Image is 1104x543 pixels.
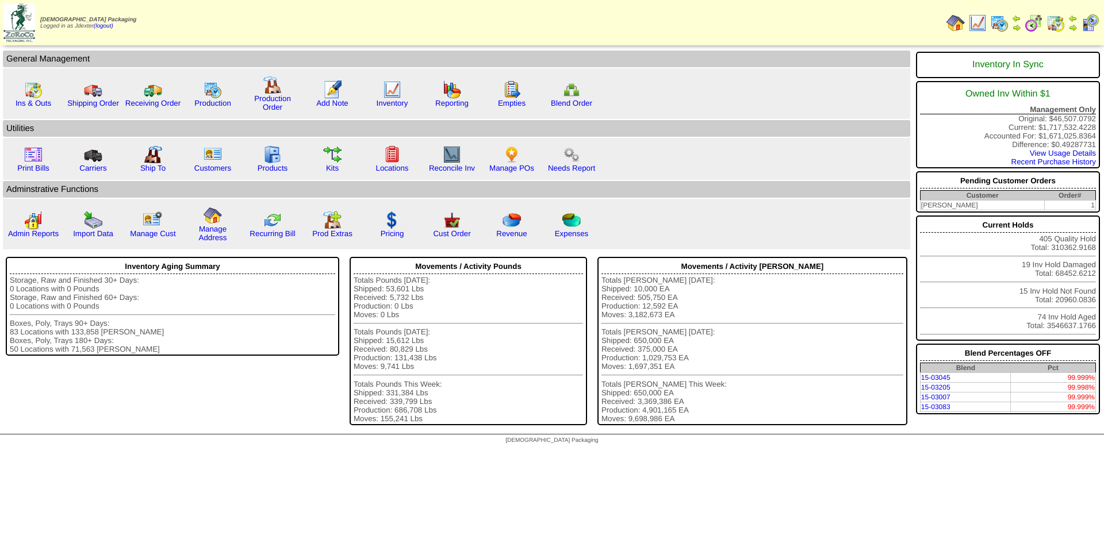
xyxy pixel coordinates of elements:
[40,17,136,29] span: Logged in as Jdexter
[383,80,401,99] img: line_graph.gif
[323,211,342,229] img: prodextras.gif
[354,259,583,274] div: Movements / Activity Pounds
[130,229,175,238] a: Manage Cust
[920,83,1096,105] div: Owned Inv Within $1
[263,76,282,94] img: factory.gif
[326,164,339,172] a: Kits
[1068,14,1078,23] img: arrowleft.gif
[24,211,43,229] img: graph2.png
[920,174,1096,188] div: Pending Customer Orders
[920,54,1096,76] div: Inventory In Sync
[204,145,222,164] img: customers.gif
[263,145,282,164] img: cabinet.gif
[562,211,581,229] img: pie_chart2.png
[562,145,581,164] img: workflow.png
[496,229,527,238] a: Revenue
[263,211,282,229] img: reconcile.gif
[40,17,136,23] span: [DEMOGRAPHIC_DATA] Packaging
[194,99,231,107] a: Production
[144,80,162,99] img: truck2.gif
[84,80,102,99] img: truck.gif
[1081,14,1099,32] img: calendarcustomer.gif
[79,164,106,172] a: Carriers
[503,145,521,164] img: po.png
[968,14,987,32] img: line_graph.gif
[443,80,461,99] img: graph.gif
[601,276,903,423] div: Totals [PERSON_NAME] [DATE]: Shipped: 10,000 EA Received: 505,750 EA Production: 12,592 EA Moves:...
[920,105,1096,114] div: Management Only
[323,145,342,164] img: workflow.gif
[199,225,227,242] a: Manage Address
[433,229,470,238] a: Cust Order
[1011,402,1096,412] td: 99.999%
[125,99,181,107] a: Receiving Order
[916,215,1100,341] div: 405 Quality Hold Total: 310362.9168 19 Inv Hold Damaged Total: 68452.6212 15 Inv Hold Not Found T...
[921,393,950,401] a: 15-03007
[1011,392,1096,402] td: 99.999%
[3,120,910,137] td: Utilities
[258,164,288,172] a: Products
[316,99,348,107] a: Add Note
[84,145,102,164] img: truck3.gif
[67,99,119,107] a: Shipping Order
[920,363,1010,373] th: Blend
[194,164,231,172] a: Customers
[17,164,49,172] a: Print Bills
[601,259,903,274] div: Movements / Activity [PERSON_NAME]
[562,80,581,99] img: network.png
[1025,14,1043,32] img: calendarblend.gif
[10,259,335,274] div: Inventory Aging Summary
[381,229,404,238] a: Pricing
[204,80,222,99] img: calendarprod.gif
[920,218,1096,233] div: Current Holds
[84,211,102,229] img: import.gif
[920,201,1044,210] td: [PERSON_NAME]
[250,229,295,238] a: Recurring Bill
[946,14,965,32] img: home.gif
[16,99,51,107] a: Ins & Outs
[920,346,1096,361] div: Blend Percentages OFF
[916,81,1100,168] div: Original: $46,507.0792 Current: $1,717,532.4228 Accounted For: $1,671,025.8364 Difference: $0.492...
[921,383,950,391] a: 15-03205
[921,403,950,411] a: 15-03083
[24,145,43,164] img: invoice2.gif
[435,99,469,107] a: Reporting
[377,99,408,107] a: Inventory
[204,206,222,225] img: home.gif
[254,94,291,111] a: Production Order
[3,181,910,198] td: Adminstrative Functions
[1012,23,1021,32] img: arrowright.gif
[383,211,401,229] img: dollar.gif
[443,145,461,164] img: line_graph2.gif
[144,145,162,164] img: factory2.gif
[1011,383,1096,392] td: 99.998%
[498,99,526,107] a: Empties
[73,229,113,238] a: Import Data
[1012,14,1021,23] img: arrowleft.gif
[921,373,950,382] a: 15-03045
[323,80,342,99] img: orders.gif
[383,145,401,164] img: locations.gif
[1011,157,1096,166] a: Recent Purchase History
[1068,23,1078,32] img: arrowright.gif
[3,3,35,42] img: zoroco-logo-small.webp
[143,211,164,229] img: managecust.png
[489,164,534,172] a: Manage POs
[990,14,1009,32] img: calendarprod.gif
[443,211,461,229] img: cust_order.png
[1045,191,1096,201] th: Order#
[1046,14,1065,32] img: calendarinout.gif
[920,191,1044,201] th: Customer
[551,99,592,107] a: Blend Order
[505,437,598,444] span: [DEMOGRAPHIC_DATA] Packaging
[1045,201,1096,210] td: 1
[1030,149,1096,157] a: View Usage Details
[1011,363,1096,373] th: Pct
[24,80,43,99] img: calendarinout.gif
[94,23,113,29] a: (logout)
[555,229,589,238] a: Expenses
[3,51,910,67] td: General Management
[375,164,408,172] a: Locations
[503,80,521,99] img: workorder.gif
[140,164,166,172] a: Ship To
